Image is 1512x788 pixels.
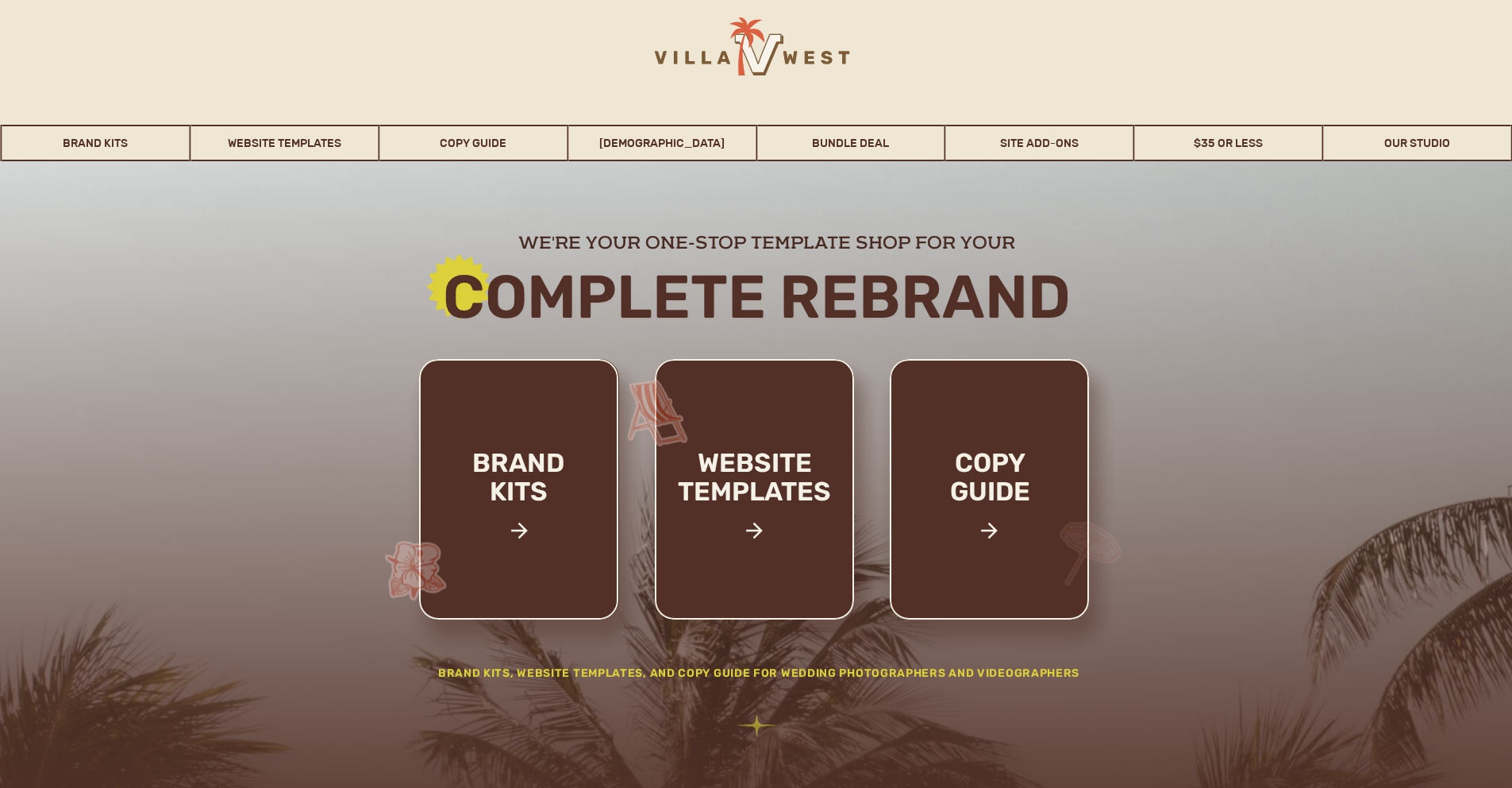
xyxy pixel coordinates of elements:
h2: Complete rebrand [328,265,1186,329]
a: Bundle Deal [757,125,945,161]
a: copy guide [917,449,1064,559]
a: brand kits [452,449,586,559]
a: Brand Kits [2,125,190,161]
a: Site Add-Ons [946,125,1133,161]
a: $35 or Less [1135,125,1322,161]
a: [DEMOGRAPHIC_DATA] [568,125,756,161]
h2: Brand Kits, website templates, and Copy Guide for wedding photographers and videographers [403,665,1115,688]
a: Our Studio [1324,125,1511,161]
a: Website Templates [190,125,378,161]
a: Copy Guide [379,125,567,161]
a: website templates [651,449,859,540]
h2: we're your one-stop template shop for your [406,231,1129,251]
